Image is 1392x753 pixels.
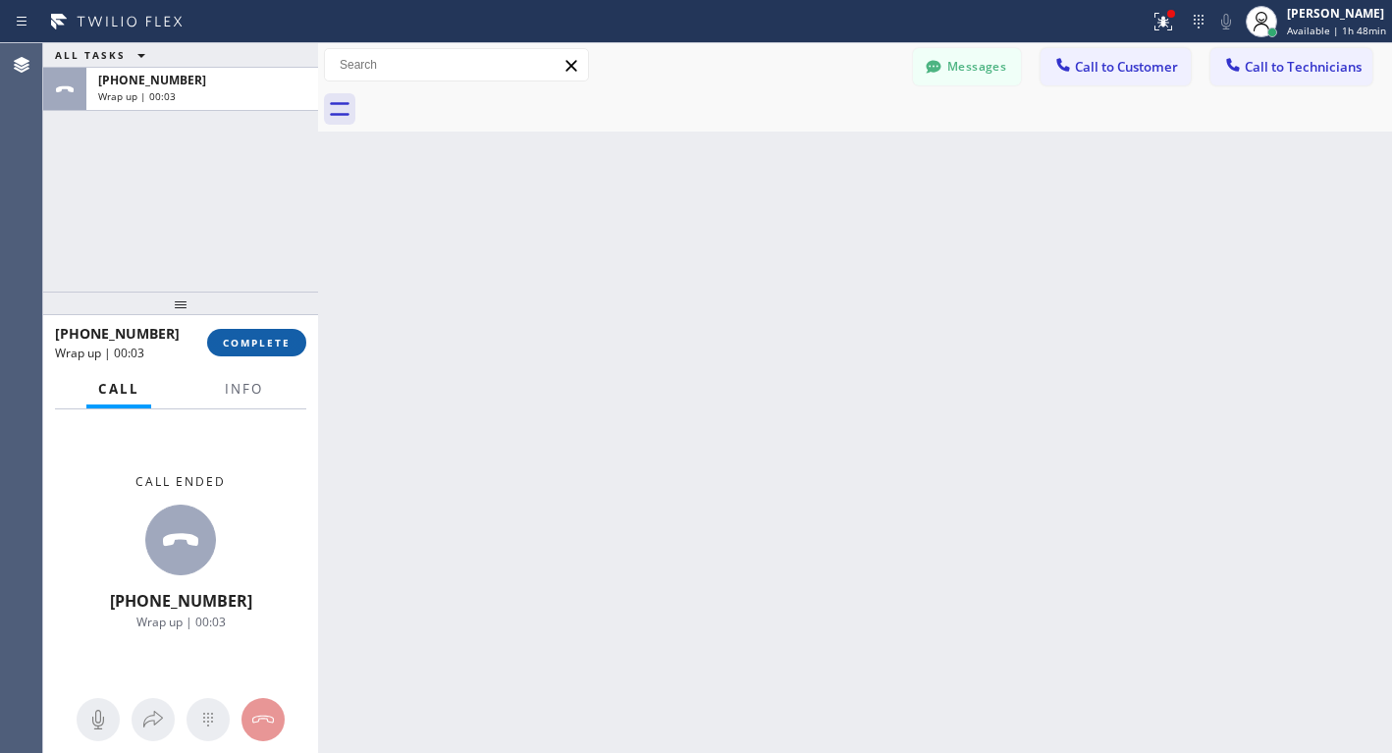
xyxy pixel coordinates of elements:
button: COMPLETE [207,329,306,356]
button: ALL TASKS [43,43,165,67]
button: Mute [77,698,120,741]
span: Info [225,380,263,398]
span: Wrap up | 00:03 [98,89,176,103]
span: Call ended [135,473,226,490]
button: Mute [1212,8,1240,35]
span: Wrap up | 00:03 [136,614,226,630]
span: [PHONE_NUMBER] [110,590,252,612]
button: Open directory [132,698,175,741]
input: Search [325,49,588,81]
button: Call to Technicians [1210,48,1372,85]
span: Call to Technicians [1245,58,1362,76]
span: Available | 1h 48min [1287,24,1386,37]
span: [PHONE_NUMBER] [55,324,180,343]
button: Info [213,370,275,408]
span: COMPLETE [223,336,291,350]
span: Wrap up | 00:03 [55,345,144,361]
button: Call [86,370,151,408]
button: Open dialpad [187,698,230,741]
button: Messages [913,48,1021,85]
button: Hang up [241,698,285,741]
span: Call [98,380,139,398]
span: [PHONE_NUMBER] [98,72,206,88]
span: Call to Customer [1075,58,1178,76]
button: Call to Customer [1041,48,1191,85]
span: ALL TASKS [55,48,126,62]
div: [PERSON_NAME] [1287,5,1386,22]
